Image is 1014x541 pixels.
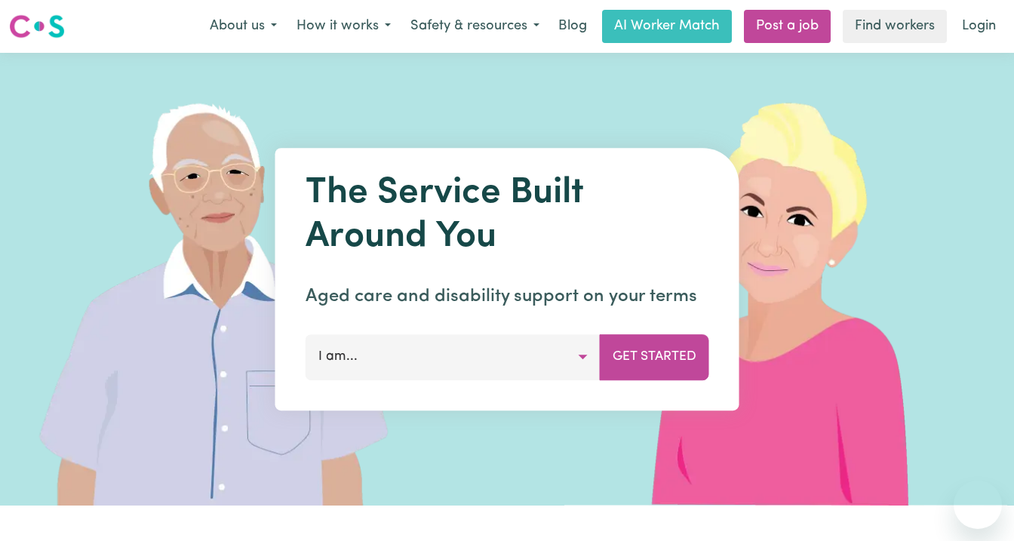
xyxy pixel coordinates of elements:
[401,11,549,42] button: Safety & resources
[9,9,65,44] a: Careseekers logo
[954,481,1002,529] iframe: Button to launch messaging window
[287,11,401,42] button: How it works
[549,10,596,43] a: Blog
[200,11,287,42] button: About us
[602,10,732,43] a: AI Worker Match
[953,10,1005,43] a: Login
[744,10,831,43] a: Post a job
[9,13,65,40] img: Careseekers logo
[306,334,601,380] button: I am...
[306,172,709,259] h1: The Service Built Around You
[600,334,709,380] button: Get Started
[306,283,709,310] p: Aged care and disability support on your terms
[843,10,947,43] a: Find workers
